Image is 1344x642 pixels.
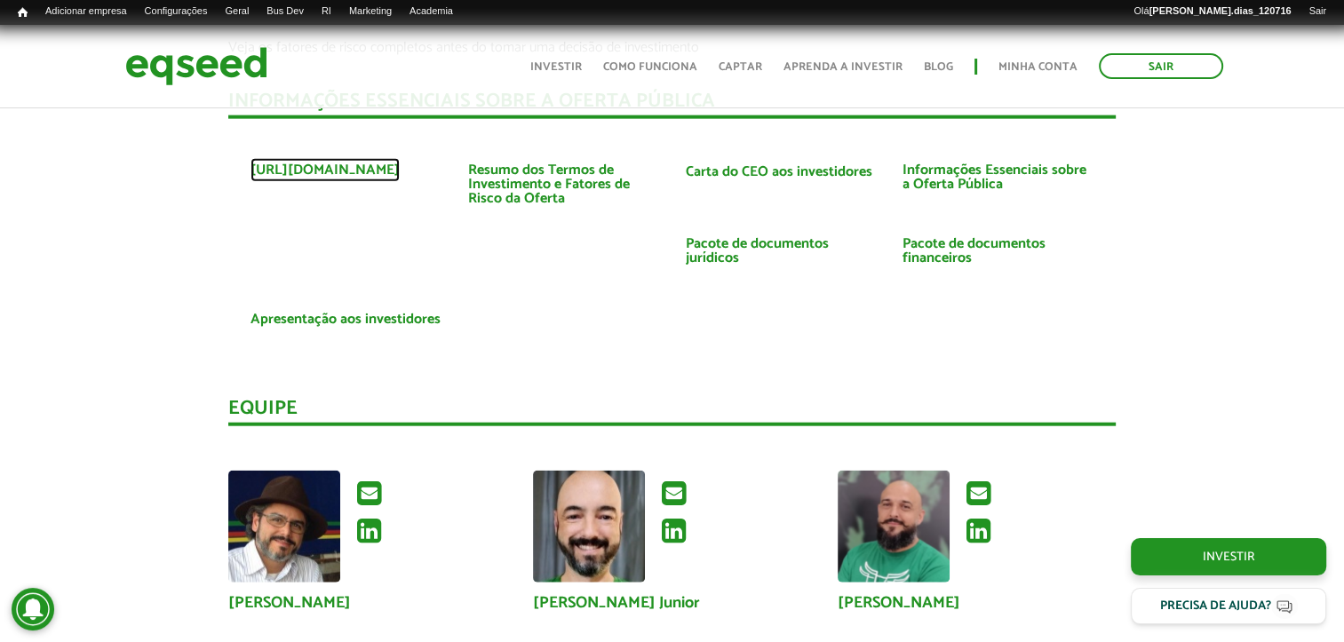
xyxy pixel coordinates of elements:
a: Ver perfil do usuário. [838,471,950,583]
a: Ver perfil do usuário. [533,471,645,583]
a: Apresentação aos investidores [251,313,441,327]
a: Adicionar empresa [36,4,136,19]
a: Carta do CEO aos investidores [685,165,871,179]
a: Academia [401,4,462,19]
a: Sair [1099,53,1223,79]
img: Foto de Xisto Alves de Souza Junior [228,471,340,583]
a: Bus Dev [258,4,313,19]
span: Início [18,6,28,19]
a: Investir [1131,538,1326,575]
a: [PERSON_NAME] [838,595,960,611]
a: Geral [216,4,258,19]
a: Início [9,4,36,21]
a: Informações Essenciais sobre a Oferta Pública [903,163,1093,192]
a: Resumo dos Termos de Investimento e Fatores de Risco da Oferta [468,163,659,206]
a: RI [313,4,340,19]
a: [URL][DOMAIN_NAME] [251,163,400,178]
a: Pacote de documentos financeiros [903,237,1093,266]
img: Foto de Josias de Souza [838,471,950,583]
a: Investir [530,61,582,73]
img: EqSeed [125,43,267,90]
a: Configurações [136,4,217,19]
a: Como funciona [603,61,697,73]
a: Minha conta [998,61,1078,73]
a: [PERSON_NAME] Junior [533,595,700,611]
a: Captar [719,61,762,73]
div: Equipe [228,399,1116,426]
a: Blog [924,61,953,73]
a: Pacote de documentos jurídicos [685,237,876,266]
a: [PERSON_NAME] [228,595,351,611]
img: Foto de Sérgio Hilton Berlotto Junior [533,471,645,583]
a: Sair [1300,4,1335,19]
a: Aprenda a investir [783,61,903,73]
a: Marketing [340,4,401,19]
a: Ver perfil do usuário. [228,471,340,583]
a: Olá[PERSON_NAME].dias_120716 [1125,4,1300,19]
strong: [PERSON_NAME].dias_120716 [1149,5,1292,16]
